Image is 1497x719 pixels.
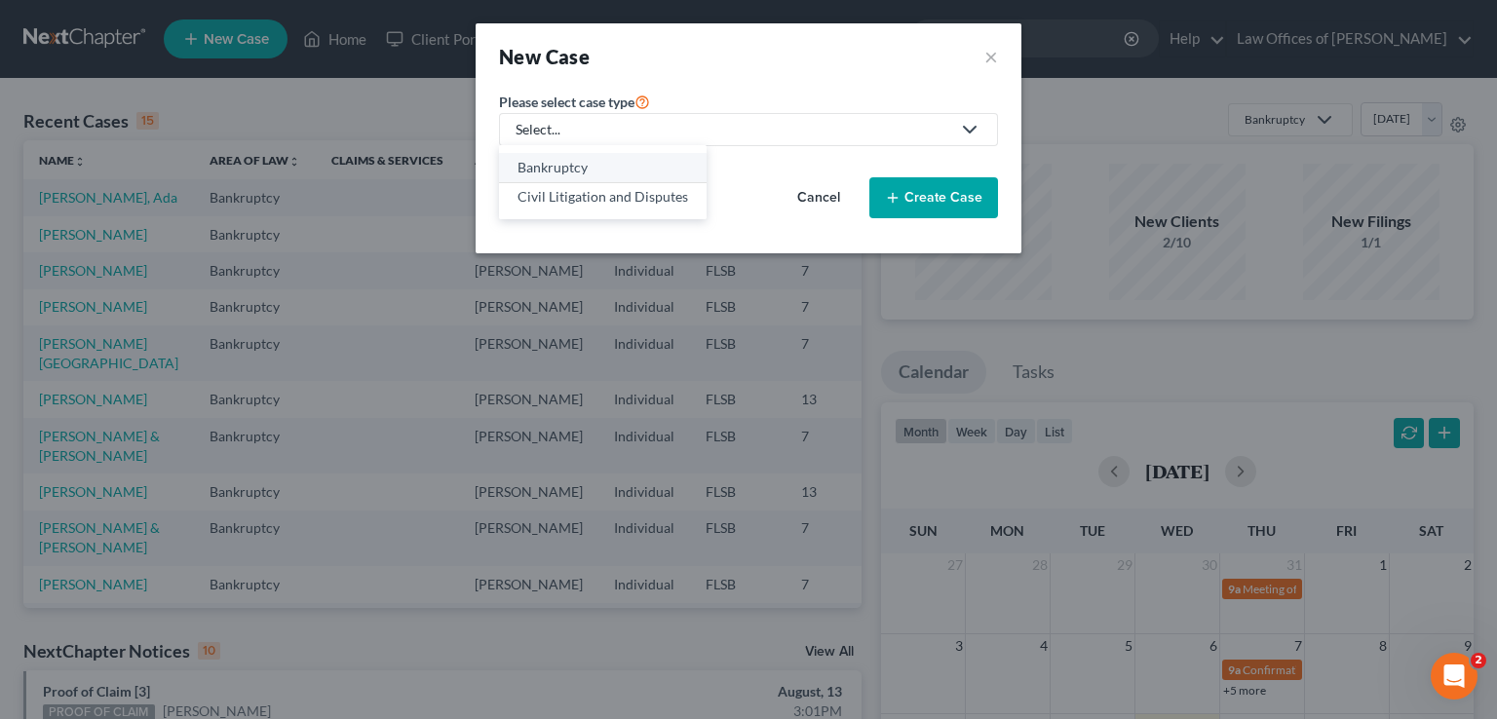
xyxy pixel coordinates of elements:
[499,45,590,68] strong: New Case
[776,178,862,217] button: Cancel
[518,158,688,177] div: Bankruptcy
[518,187,688,207] div: Civil Litigation and Disputes
[499,183,707,212] a: Civil Litigation and Disputes
[1431,653,1478,700] iframe: Intercom live chat
[869,177,998,218] button: Create Case
[499,153,707,183] a: Bankruptcy
[516,120,950,139] div: Select...
[1471,653,1486,668] span: 2
[499,94,634,110] span: Please select case type
[984,43,998,70] button: ×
